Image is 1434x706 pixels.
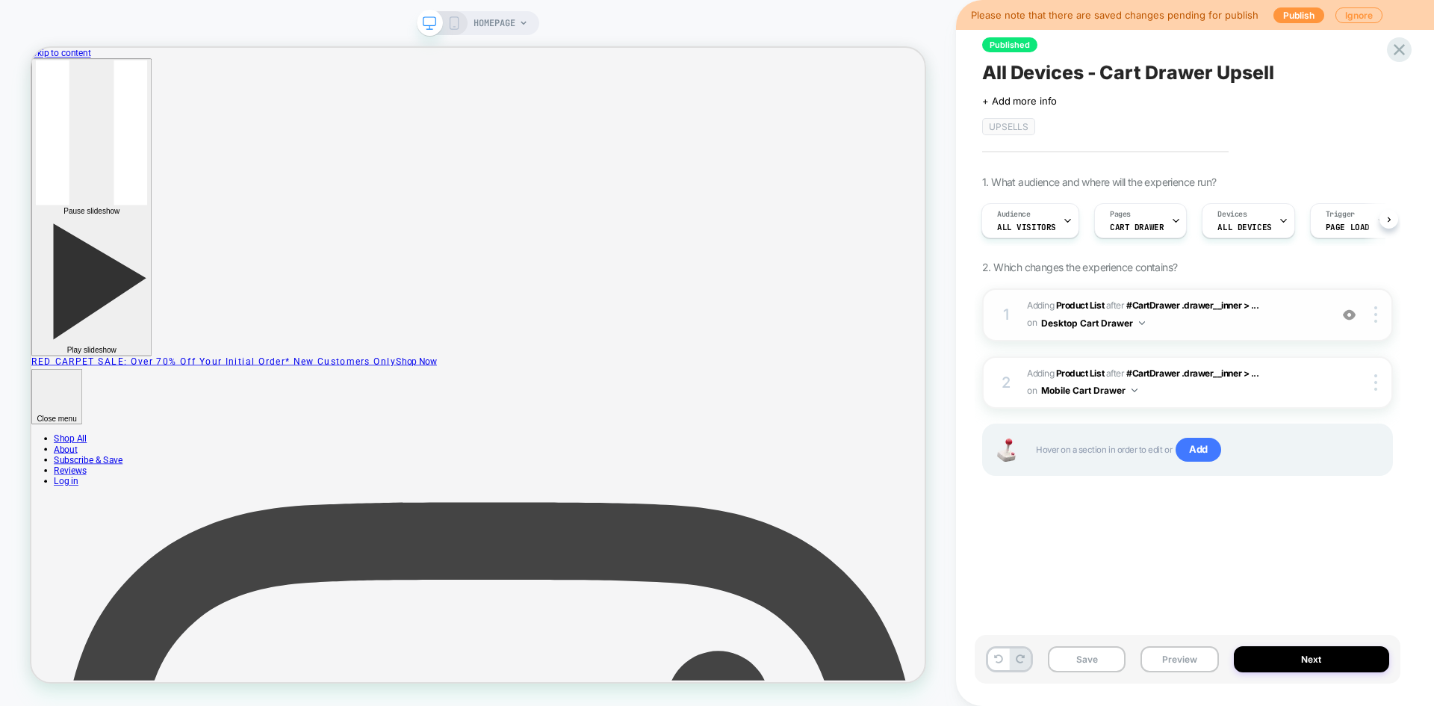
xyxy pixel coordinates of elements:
[1027,300,1104,311] span: Adding
[1234,646,1390,672] button: Next
[999,301,1014,328] div: 1
[1217,209,1247,220] span: Devices
[1056,368,1104,379] b: Product List
[1036,438,1376,462] span: Hover on a section in order to edit or
[474,11,515,35] span: HOMEPAGE
[982,61,1273,84] span: All Devices - Cart Drawer Upsell
[1374,306,1377,323] img: close
[486,411,541,425] span: Shop Now
[1335,7,1382,23] button: Ignore
[1041,314,1145,332] button: Desktop Cart Drawer
[30,557,73,571] a: Reviews
[30,528,61,542] a: About
[1326,222,1370,232] span: Page Load
[1027,368,1104,379] span: Adding
[7,489,60,500] span: Close menu
[30,571,63,585] a: Log in
[1139,321,1145,325] img: down arrow
[1176,438,1221,462] span: Add
[43,212,118,223] span: Pause slideshow
[997,209,1031,220] span: Audience
[997,222,1056,232] span: All Visitors
[1217,222,1271,232] span: ALL DEVICES
[999,369,1014,396] div: 2
[1027,383,1037,399] span: on
[1056,300,1104,311] b: Product List
[1132,388,1137,392] img: down arrow
[30,514,74,528] a: Shop All
[1374,374,1377,391] img: close
[991,439,1021,462] img: Joystick
[1106,368,1125,379] span: AFTER
[1326,209,1355,220] span: Trigger
[1048,646,1126,672] button: Save
[30,542,122,557] a: Subscribe & Save
[1140,646,1218,672] button: Preview
[1126,368,1258,379] span: #CartDrawer .drawer__inner > ...
[982,176,1216,188] span: 1. What audience and where will the experience run?
[1126,300,1258,311] span: #CartDrawer .drawer__inner > ...
[1027,315,1037,331] span: on
[1106,300,1125,311] span: AFTER
[982,118,1035,135] span: Upsells
[1041,381,1137,400] button: Mobile Cart Drawer
[1110,222,1164,232] span: CART DRAWER
[982,261,1177,273] span: 2. Which changes the experience contains?
[982,37,1037,52] span: Published
[48,397,114,409] span: Play slideshow
[1110,209,1131,220] span: Pages
[982,95,1057,107] span: + Add more info
[1343,309,1356,321] img: crossed eye
[1273,7,1324,23] button: Publish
